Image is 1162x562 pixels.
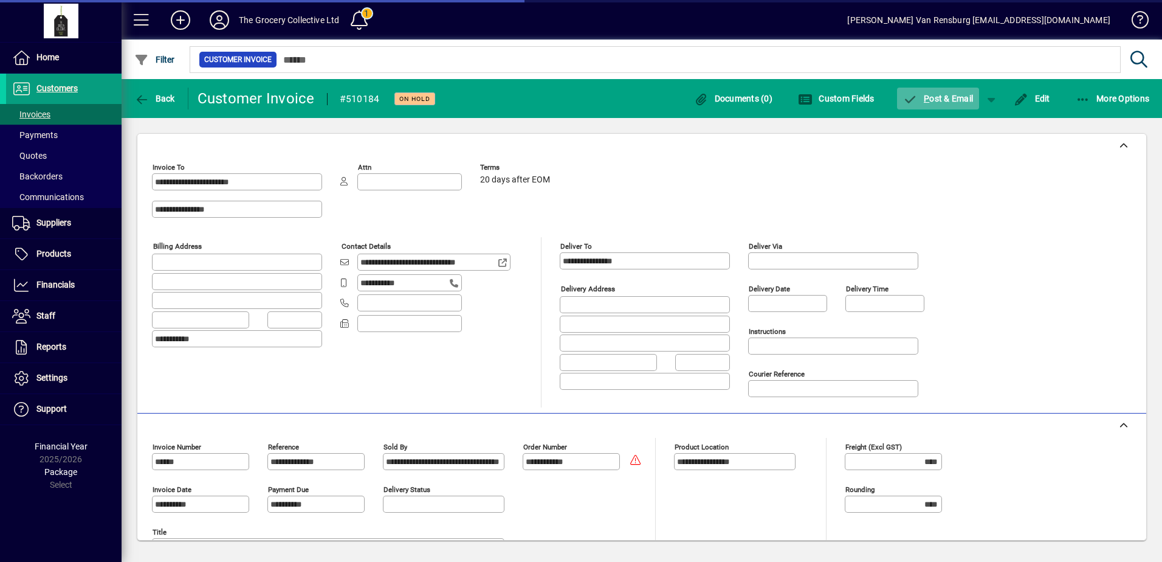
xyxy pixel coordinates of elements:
[795,88,878,109] button: Custom Fields
[1076,94,1150,103] span: More Options
[6,166,122,187] a: Backorders
[6,270,122,300] a: Financials
[847,10,1110,30] div: [PERSON_NAME] Van Rensburg [EMAIL_ADDRESS][DOMAIN_NAME]
[6,104,122,125] a: Invoices
[6,394,122,425] a: Support
[845,443,902,451] mat-label: Freight (excl GST)
[36,373,67,383] span: Settings
[6,145,122,166] a: Quotes
[134,55,175,64] span: Filter
[1073,88,1153,109] button: More Options
[523,443,567,451] mat-label: Order number
[749,285,790,293] mat-label: Delivery date
[903,94,974,103] span: ost & Email
[153,528,167,536] mat-label: Title
[340,89,380,109] div: #510184
[358,163,371,172] mat-label: Attn
[1122,2,1147,42] a: Knowledge Base
[924,94,929,103] span: P
[675,443,729,451] mat-label: Product location
[36,311,55,321] span: Staff
[749,370,805,378] mat-label: Courier Reference
[268,485,309,494] mat-label: Payment due
[897,88,980,109] button: Post & Email
[399,95,430,103] span: On hold
[12,109,50,119] span: Invoices
[36,83,78,93] span: Customers
[6,239,122,269] a: Products
[36,249,71,258] span: Products
[268,443,299,451] mat-label: Reference
[35,442,88,451] span: Financial Year
[6,301,122,331] a: Staff
[749,242,782,251] mat-label: Deliver via
[198,89,315,108] div: Customer Invoice
[153,485,191,494] mat-label: Invoice date
[12,151,47,161] span: Quotes
[383,443,407,451] mat-label: Sold by
[131,49,178,71] button: Filter
[153,443,201,451] mat-label: Invoice number
[12,172,63,181] span: Backorders
[36,404,67,414] span: Support
[12,192,84,202] span: Communications
[134,94,175,103] span: Back
[6,208,122,238] a: Suppliers
[204,54,272,66] span: Customer Invoice
[690,88,775,109] button: Documents (0)
[122,88,188,109] app-page-header-button: Back
[200,9,239,31] button: Profile
[846,285,889,293] mat-label: Delivery time
[12,130,58,140] span: Payments
[6,363,122,394] a: Settings
[161,9,200,31] button: Add
[480,175,550,185] span: 20 days after EOM
[1011,88,1053,109] button: Edit
[749,327,786,336] mat-label: Instructions
[6,43,122,73] a: Home
[44,467,77,477] span: Package
[239,10,340,30] div: The Grocery Collective Ltd
[6,125,122,145] a: Payments
[36,280,75,290] span: Financials
[36,218,71,227] span: Suppliers
[383,485,430,494] mat-label: Delivery status
[798,94,875,103] span: Custom Fields
[6,187,122,207] a: Communications
[153,163,185,172] mat-label: Invoice To
[36,52,59,62] span: Home
[560,242,592,251] mat-label: Deliver To
[1014,94,1050,103] span: Edit
[693,94,772,103] span: Documents (0)
[845,485,875,494] mat-label: Rounding
[6,332,122,363] a: Reports
[480,164,553,172] span: Terms
[36,342,66,352] span: Reports
[131,88,178,109] button: Back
